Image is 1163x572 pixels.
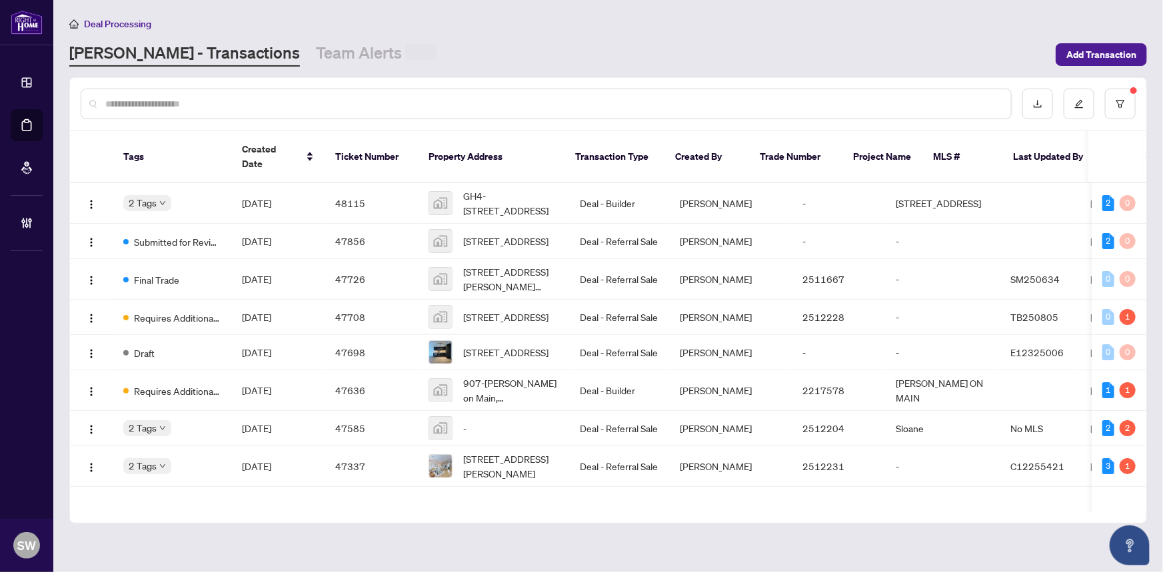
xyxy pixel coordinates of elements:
span: E12325006 [1010,346,1064,358]
td: 47856 [325,224,418,259]
button: edit [1064,89,1094,119]
span: down [159,463,166,469]
td: - [885,300,1000,335]
span: [DATE] [242,422,271,434]
td: Deal - Builder [569,370,669,411]
span: down [159,200,166,206]
button: download [1022,89,1053,119]
span: SM250634 [1010,273,1060,285]
td: 47708 [325,300,418,335]
td: 47636 [325,370,418,411]
span: Final Trade [134,272,179,287]
span: [PERSON_NAME] [680,346,752,358]
td: - [792,335,885,370]
span: [PERSON_NAME] [680,235,752,247]
th: Created Date [231,131,325,183]
span: edit [1074,99,1084,109]
span: download [1033,99,1042,109]
button: Logo [81,192,102,214]
span: [DATE] [242,346,271,358]
span: [STREET_ADDRESS][PERSON_NAME] [463,451,559,481]
span: 2 Tags [129,195,157,210]
button: Logo [81,455,102,477]
div: 0 [1102,344,1114,360]
td: - [792,224,885,259]
td: 48115 [325,183,418,224]
button: Logo [81,418,102,439]
div: 0 [1120,344,1136,360]
td: 2512228 [792,300,885,335]
div: 0 [1120,195,1136,211]
td: Deal - Referral Sale [569,446,669,487]
span: [PERSON_NAME] [680,460,752,472]
div: 1 [1120,382,1136,398]
td: Deal - Referral Sale [569,224,669,259]
span: [PERSON_NAME] [680,311,752,323]
span: [STREET_ADDRESS] [463,234,549,248]
td: Deal - Referral Sale [569,259,669,300]
td: - [885,446,1000,487]
span: [STREET_ADDRESS][PERSON_NAME] [GEOGRAPHIC_DATA], [GEOGRAPHIC_DATA], [GEOGRAPHIC_DATA] [463,264,559,294]
th: Transaction Type [565,131,664,183]
span: down [159,425,166,431]
span: [PERSON_NAME] [680,273,752,285]
th: Property Address [418,131,565,183]
img: thumbnail-img [429,417,452,439]
td: 47698 [325,335,418,370]
span: [STREET_ADDRESS] [463,310,549,324]
td: 2512231 [792,446,885,487]
span: C12255421 [1010,460,1064,472]
button: Logo [81,342,102,363]
span: Created Date [242,142,298,171]
img: Logo [86,313,97,324]
img: Logo [86,462,97,473]
span: [DATE] [242,273,271,285]
td: 47726 [325,259,418,300]
img: Logo [86,275,97,286]
td: Deal - Builder [569,183,669,224]
span: [PERSON_NAME] [680,422,752,434]
td: - [885,335,1000,370]
td: Deal - Referral Sale [569,411,669,446]
td: 2511667 [792,259,885,300]
span: TB250805 [1010,311,1058,323]
span: home [69,19,79,29]
span: filter [1116,99,1125,109]
th: Tags [113,131,231,183]
span: 2 Tags [129,458,157,473]
th: Ticket Number [325,131,418,183]
td: Deal - Referral Sale [569,300,669,335]
img: thumbnail-img [429,192,452,214]
span: Add Transaction [1066,44,1136,65]
div: 0 [1120,271,1136,287]
span: No MLS [1010,422,1043,434]
button: Logo [81,268,102,290]
td: - [885,259,1000,300]
th: Last Updated By [1002,131,1102,183]
img: Logo [86,237,97,248]
span: [PERSON_NAME] [680,384,752,396]
span: Requires Additional Docs [134,310,221,325]
span: [DATE] [242,197,271,209]
button: Logo [81,380,102,401]
div: 2 [1102,420,1114,436]
td: 2217578 [792,370,885,411]
span: - [463,421,467,435]
span: [DATE] [242,235,271,247]
div: 1 [1120,309,1136,325]
span: [DATE] [242,384,271,396]
button: filter [1105,89,1136,119]
div: 3 [1102,458,1114,474]
img: logo [11,10,43,35]
td: [PERSON_NAME] ON MAIN [885,370,1000,411]
img: Logo [86,386,97,397]
img: Logo [86,199,97,210]
span: 2 Tags [129,420,157,435]
img: thumbnail-img [429,455,452,477]
button: Add Transaction [1056,43,1147,66]
button: Logo [81,306,102,328]
th: Trade Number [749,131,842,183]
a: Team Alerts [316,42,437,67]
td: - [792,183,885,224]
img: thumbnail-img [429,341,452,364]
